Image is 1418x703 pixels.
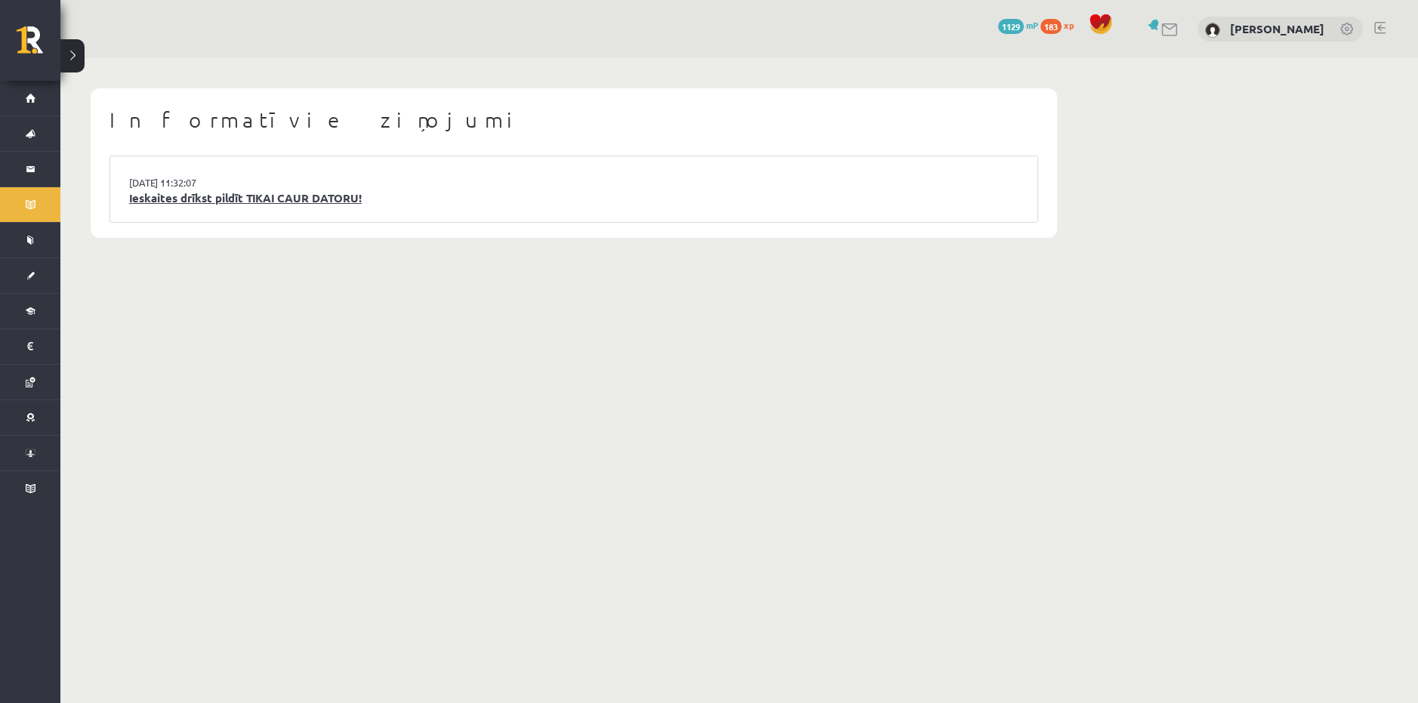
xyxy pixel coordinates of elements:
span: 183 [1040,19,1062,34]
span: mP [1026,19,1038,31]
a: [PERSON_NAME] [1230,21,1324,36]
a: 1129 mP [998,19,1038,31]
span: xp [1064,19,1074,31]
a: 183 xp [1040,19,1081,31]
h1: Informatīvie ziņojumi [109,107,1038,133]
a: Rīgas 1. Tālmācības vidusskola [17,26,60,64]
span: 1129 [998,19,1024,34]
img: Kristaps Lukass [1205,23,1220,38]
a: [DATE] 11:32:07 [129,175,242,190]
a: Ieskaites drīkst pildīt TIKAI CAUR DATORU! [129,190,1019,207]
